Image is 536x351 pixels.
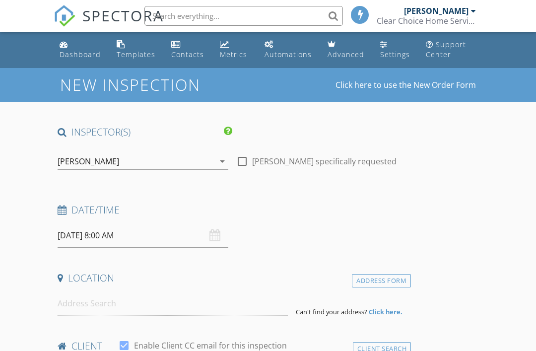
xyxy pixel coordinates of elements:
[54,13,164,34] a: SPECTORA
[216,36,253,64] a: Metrics
[167,36,208,64] a: Contacts
[265,50,312,59] div: Automations
[144,6,343,26] input: Search everything...
[58,126,232,139] h4: INSPECTOR(S)
[296,307,367,316] span: Can't find your address?
[58,157,119,166] div: [PERSON_NAME]
[328,50,364,59] div: Advanced
[426,40,466,59] div: Support Center
[113,36,159,64] a: Templates
[261,36,316,64] a: Automations (Basic)
[380,50,410,59] div: Settings
[58,291,288,316] input: Address Search
[60,76,280,93] h1: New Inspection
[134,341,287,351] label: Enable Client CC email for this inspection
[404,6,469,16] div: [PERSON_NAME]
[377,16,476,26] div: Clear Choice Home Services
[335,81,476,89] a: Click here to use the New Order Form
[352,274,411,287] div: Address Form
[376,36,414,64] a: Settings
[171,50,204,59] div: Contacts
[56,36,105,64] a: Dashboard
[422,36,480,64] a: Support Center
[60,50,101,59] div: Dashboard
[369,307,402,316] strong: Click here.
[220,50,247,59] div: Metrics
[252,156,397,166] label: [PERSON_NAME] specifically requested
[216,155,228,167] i: arrow_drop_down
[324,36,368,64] a: Advanced
[82,5,164,26] span: SPECTORA
[58,223,228,248] input: Select date
[58,204,407,216] h4: Date/Time
[58,272,407,284] h4: Location
[117,50,155,59] div: Templates
[54,5,75,27] img: The Best Home Inspection Software - Spectora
